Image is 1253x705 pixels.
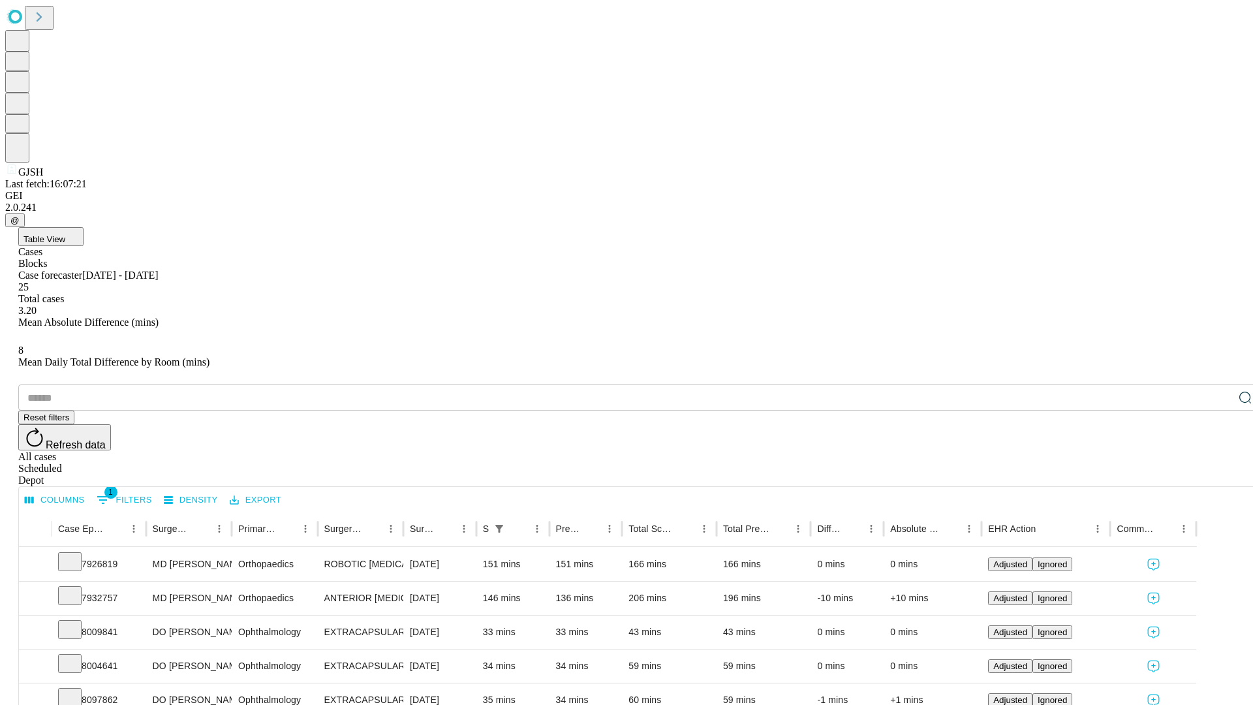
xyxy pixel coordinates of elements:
[723,650,805,683] div: 59 mins
[238,548,311,581] div: Orthopaedics
[25,587,45,610] button: Expand
[988,557,1032,571] button: Adjusted
[18,166,43,178] span: GJSH
[58,616,140,649] div: 8009841
[771,520,789,538] button: Sort
[942,520,960,538] button: Sort
[238,650,311,683] div: Ophthalmology
[988,625,1032,639] button: Adjusted
[1038,559,1067,569] span: Ignored
[817,616,877,649] div: 0 mins
[18,281,29,292] span: 25
[410,548,470,581] div: [DATE]
[1032,557,1072,571] button: Ignored
[153,616,225,649] div: DO [PERSON_NAME]
[324,582,397,615] div: ANTERIOR [MEDICAL_DATA] TOTAL HIP
[324,524,362,534] div: Surgery Name
[483,650,543,683] div: 34 mins
[1032,625,1072,639] button: Ignored
[58,524,105,534] div: Case Epic Id
[723,548,805,581] div: 166 mins
[210,520,228,538] button: Menu
[1032,591,1072,605] button: Ignored
[817,582,877,615] div: -10 mins
[5,178,87,189] span: Last fetch: 16:07:21
[324,650,397,683] div: EXTRACAPSULAR CATARACT REMOVAL WITH [MEDICAL_DATA]
[628,616,710,649] div: 43 mins
[490,520,508,538] div: 1 active filter
[556,548,616,581] div: 151 mins
[278,520,296,538] button: Sort
[18,317,159,328] span: Mean Absolute Difference (mins)
[46,439,106,450] span: Refresh data
[993,695,1027,705] span: Adjusted
[18,305,37,316] span: 3.20
[1038,627,1067,637] span: Ignored
[890,548,975,581] div: 0 mins
[556,524,581,534] div: Predicted In Room Duration
[600,520,619,538] button: Menu
[153,548,225,581] div: MD [PERSON_NAME] [PERSON_NAME] Md
[161,490,221,510] button: Density
[628,650,710,683] div: 59 mins
[1156,520,1175,538] button: Sort
[364,520,382,538] button: Sort
[18,270,82,281] span: Case forecaster
[556,582,616,615] div: 136 mins
[18,356,209,368] span: Mean Daily Total Difference by Room (mins)
[82,270,158,281] span: [DATE] - [DATE]
[723,616,805,649] div: 43 mins
[890,650,975,683] div: 0 mins
[153,524,191,534] div: Surgeon Name
[1037,520,1055,538] button: Sort
[455,520,473,538] button: Menu
[817,650,877,683] div: 0 mins
[18,424,111,450] button: Refresh data
[437,520,455,538] button: Sort
[5,202,1248,213] div: 2.0.241
[862,520,880,538] button: Menu
[723,582,805,615] div: 196 mins
[93,490,155,510] button: Show filters
[153,582,225,615] div: MD [PERSON_NAME] [PERSON_NAME] Md
[382,520,400,538] button: Menu
[1038,661,1067,671] span: Ignored
[238,616,311,649] div: Ophthalmology
[25,655,45,678] button: Expand
[528,520,546,538] button: Menu
[993,661,1027,671] span: Adjusted
[510,520,528,538] button: Sort
[695,520,713,538] button: Menu
[226,490,285,510] button: Export
[988,524,1036,534] div: EHR Action
[890,524,940,534] div: Absolute Difference
[1089,520,1107,538] button: Menu
[104,486,117,499] span: 1
[789,520,807,538] button: Menu
[723,524,770,534] div: Total Predicted Duration
[238,582,311,615] div: Orthopaedics
[18,293,64,304] span: Total cases
[1032,659,1072,673] button: Ignored
[324,548,397,581] div: ROBOTIC [MEDICAL_DATA] KNEE TOTAL
[23,234,65,244] span: Table View
[238,524,276,534] div: Primary Service
[410,616,470,649] div: [DATE]
[960,520,978,538] button: Menu
[890,582,975,615] div: +10 mins
[628,548,710,581] div: 166 mins
[993,559,1027,569] span: Adjusted
[988,591,1032,605] button: Adjusted
[25,554,45,576] button: Expand
[18,411,74,424] button: Reset filters
[296,520,315,538] button: Menu
[22,490,88,510] button: Select columns
[556,650,616,683] div: 34 mins
[18,345,23,356] span: 8
[988,659,1032,673] button: Adjusted
[1038,695,1067,705] span: Ignored
[23,413,69,422] span: Reset filters
[1175,520,1193,538] button: Menu
[153,650,225,683] div: DO [PERSON_NAME]
[10,215,20,225] span: @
